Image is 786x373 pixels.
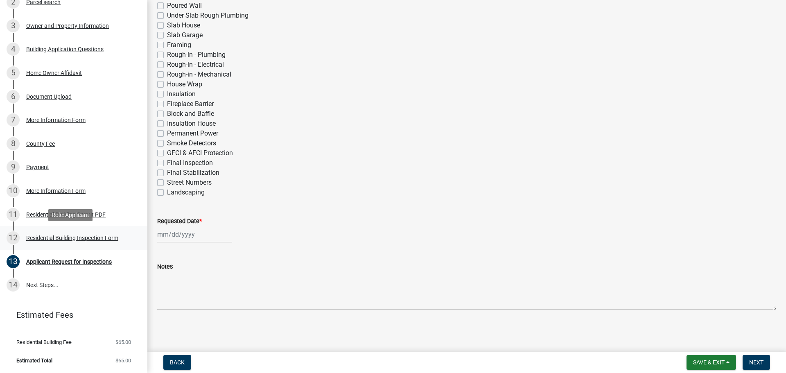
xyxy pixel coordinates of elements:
[7,208,20,221] div: 11
[749,359,763,366] span: Next
[167,89,196,99] label: Insulation
[26,141,55,147] div: County Fee
[7,90,20,103] div: 6
[163,355,191,370] button: Back
[26,164,49,170] div: Payment
[115,339,131,345] span: $65.00
[167,148,233,158] label: GFCI & AFCI Protection
[26,259,112,264] div: Applicant Request for Inspections
[167,70,231,79] label: Rough-in - Mechanical
[167,129,218,138] label: Permanent Power
[167,99,214,109] label: Fireplace Barrier
[7,113,20,127] div: 7
[26,94,72,99] div: Document Upload
[167,138,216,148] label: Smoke Detectors
[167,79,202,89] label: House Wrap
[7,43,20,56] div: 4
[167,109,214,119] label: Block and Baffle
[167,11,248,20] label: Under Slab Rough Plumbing
[167,50,226,60] label: Rough-in - Plumbing
[7,231,20,244] div: 12
[743,355,770,370] button: Next
[26,117,86,123] div: More Information Form
[7,66,20,79] div: 5
[48,209,93,221] div: Role: Applicant
[167,20,200,30] label: Slab House
[7,255,20,268] div: 13
[167,1,202,11] label: Poured Wall
[693,359,725,366] span: Save & Exit
[26,23,109,29] div: Owner and Property Information
[26,235,118,241] div: Residential Building Inspection Form
[167,178,212,188] label: Street Numbers
[167,168,219,178] label: Final Stabilization
[16,339,72,345] span: Residential Building Fee
[7,161,20,174] div: 9
[157,219,202,224] label: Requested Date
[687,355,736,370] button: Save & Exit
[7,278,20,292] div: 14
[167,188,205,197] label: Landscaping
[170,359,185,366] span: Back
[7,19,20,32] div: 3
[7,184,20,197] div: 10
[167,119,216,129] label: Insulation House
[16,358,52,363] span: Estimated Total
[7,307,134,323] a: Estimated Fees
[26,70,82,76] div: Home Owner Affidavit
[26,46,104,52] div: Building Application Questions
[167,158,213,168] label: Final Inspection
[7,137,20,150] div: 8
[26,188,86,194] div: More Information Form
[157,264,173,270] label: Notes
[115,358,131,363] span: $65.00
[167,40,191,50] label: Framing
[26,212,106,217] div: Residential Building Permit PDF
[167,30,203,40] label: Slab Garage
[167,60,224,70] label: Rough-in - Electrical
[157,226,232,243] input: mm/dd/yyyy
